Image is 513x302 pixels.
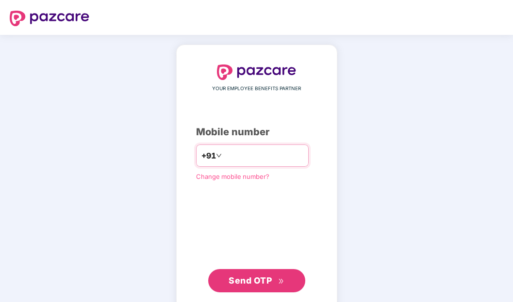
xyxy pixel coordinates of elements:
span: YOUR EMPLOYEE BENEFITS PARTNER [212,85,301,93]
a: Change mobile number? [196,173,269,180]
img: logo [10,11,89,26]
img: logo [217,64,297,80]
span: +91 [201,150,216,162]
span: Send OTP [229,275,272,286]
span: down [216,153,222,159]
span: double-right [278,278,284,285]
button: Send OTPdouble-right [208,269,305,292]
div: Mobile number [196,125,317,140]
